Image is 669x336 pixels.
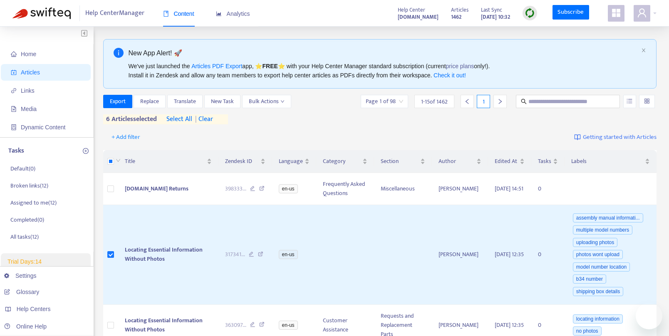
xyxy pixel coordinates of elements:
th: Language [272,150,316,173]
span: Media [21,106,37,112]
p: Completed ( 0 ) [10,215,44,224]
a: [DOMAIN_NAME] [398,12,439,22]
span: shipping box details [573,287,623,296]
a: Subscribe [553,5,589,20]
button: Replace [134,95,166,108]
button: Export [103,95,132,108]
div: We've just launched the app, ⭐ ⭐️ with your Help Center Manager standard subscription (current on... [129,62,638,80]
th: Edited At [488,150,532,173]
span: Section [381,157,419,166]
span: Dynamic Content [21,124,65,131]
p: Default ( 0 ) [10,164,35,173]
span: New Task [211,97,234,106]
span: Help Center [398,5,425,15]
span: Locating Essential Information Without Photos [125,316,203,334]
strong: 1462 [451,12,461,22]
a: Glossary [4,289,39,295]
span: left [464,99,470,104]
span: search [521,99,527,104]
span: Translate [174,97,196,106]
span: [DATE] 14:51 [495,184,523,193]
span: Bulk Actions [249,97,285,106]
span: [DATE] 12:35 [495,250,524,259]
span: select all [166,114,192,124]
td: 0 [531,173,565,205]
div: New App Alert! 🚀 [129,48,638,58]
span: clear [192,114,213,124]
th: Tasks [531,150,565,173]
span: | [195,114,197,125]
th: Labels [565,150,657,173]
div: 1 [477,95,490,108]
a: Check it out! [434,72,466,79]
a: Articles PDF Export [191,63,242,69]
span: Content [163,10,194,17]
span: file-image [11,106,17,112]
span: link [11,88,17,94]
span: en-us [279,321,298,330]
span: Articles [451,5,468,15]
span: Trial Days: 14 [7,258,42,265]
p: Broken links ( 12 ) [10,181,48,190]
span: uploading photos [573,238,617,247]
span: down [280,99,285,104]
span: Language [279,157,303,166]
span: info-circle [114,48,124,58]
p: Tasks [8,146,24,156]
span: 398333 ... [225,184,246,193]
span: model number location [573,262,630,272]
span: down [116,158,121,163]
span: unordered-list [627,98,632,104]
span: [DOMAIN_NAME] Returns [125,184,188,193]
span: multiple model numbers [573,225,632,235]
a: price plans [446,63,474,69]
img: sync.dc5367851b00ba804db3.png [525,8,535,18]
span: 6 articles selected [103,114,157,124]
button: New Task [204,95,240,108]
td: [PERSON_NAME] [432,205,488,305]
th: Title [118,150,218,173]
span: Tasks [538,157,551,166]
img: Swifteq [12,7,71,19]
span: Links [21,87,35,94]
th: Category [316,150,374,173]
span: Locating Essential Information Without Photos [125,245,203,264]
span: Category [323,157,361,166]
span: right [497,99,503,104]
span: 363097 ... [225,321,246,330]
th: Zendesk ID [218,150,272,173]
span: + Add filter [111,132,140,142]
span: 1 - 15 of 1462 [421,97,448,106]
p: All tasks ( 12 ) [10,232,39,241]
span: photos wont upload [573,250,623,259]
span: plus-circle [83,148,89,154]
span: Author [439,157,474,166]
img: image-link [574,134,581,141]
a: Online Help [4,323,47,330]
td: [PERSON_NAME] [432,173,488,205]
span: en-us [279,250,298,259]
span: Home [21,51,36,57]
button: Bulk Actionsdown [242,95,291,108]
span: area-chart [216,11,222,17]
span: container [11,124,17,130]
span: Edited At [495,157,518,166]
b: FREE [262,63,278,69]
span: appstore [611,8,621,18]
span: user [637,8,647,18]
span: book [163,11,169,17]
span: [DATE] 12:35 [495,320,524,330]
span: 317341 ... [225,250,245,259]
button: unordered-list [623,95,636,108]
span: account-book [11,69,17,75]
span: Export [110,97,126,106]
span: Help Centers [17,306,51,312]
th: Author [432,150,488,173]
strong: [DATE] 10:32 [481,12,510,22]
span: Replace [140,97,159,106]
span: assembly manual informati... [573,213,643,222]
button: Translate [167,95,203,108]
span: Labels [571,157,643,166]
td: 0 [531,205,565,305]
